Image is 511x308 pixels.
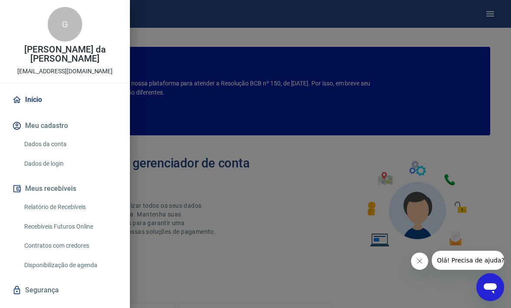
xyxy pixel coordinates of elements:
[17,67,113,76] p: [EMAIL_ADDRESS][DOMAIN_NAME]
[5,6,73,13] span: Olá! Precisa de ajuda?
[21,218,120,236] a: Recebíveis Futuros Online
[21,198,120,216] a: Relatório de Recebíveis
[21,256,120,274] a: Disponibilização de agenda
[411,252,428,270] iframe: Close message
[476,273,504,301] iframe: Button to launch messaging window
[21,135,120,153] a: Dados da conta
[21,237,120,255] a: Contratos com credores
[10,281,120,300] a: Segurança
[10,179,120,198] button: Meus recebíveis
[21,155,120,173] a: Dados de login
[48,7,82,42] div: G
[10,90,120,109] a: Início
[10,116,120,135] button: Meu cadastro
[432,251,504,270] iframe: Message from company
[7,45,123,63] p: [PERSON_NAME] da [PERSON_NAME]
